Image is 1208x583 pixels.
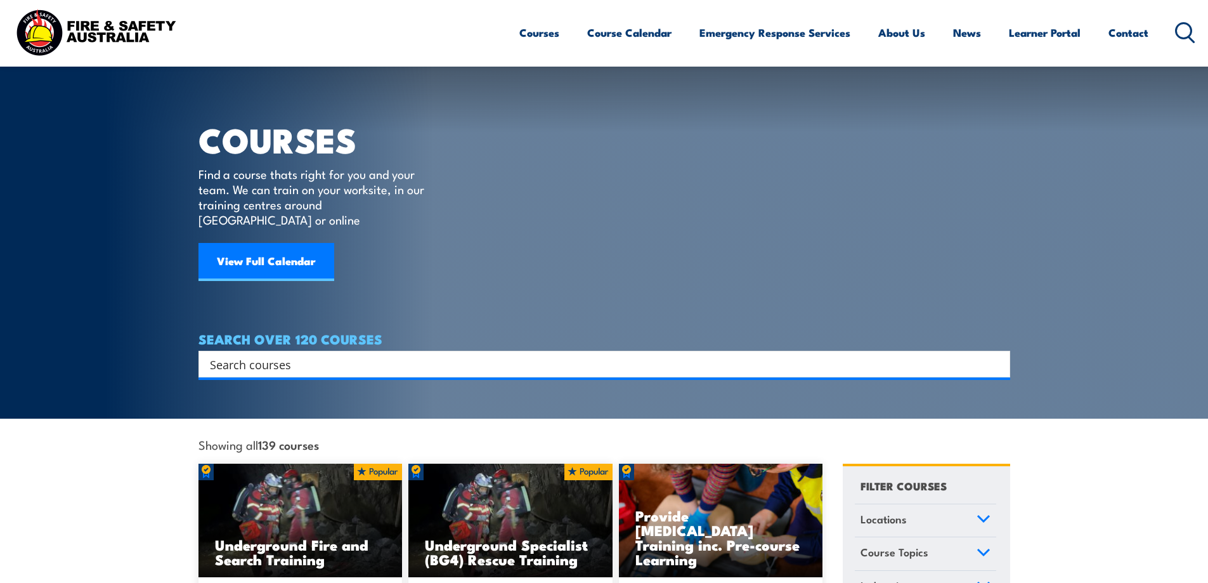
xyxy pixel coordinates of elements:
h3: Underground Fire and Search Training [215,537,386,567]
img: Low Voltage Rescue and Provide CPR [619,464,823,578]
a: News [953,16,981,49]
a: Underground Fire and Search Training [198,464,403,578]
button: Search magnifier button [988,355,1006,373]
form: Search form [212,355,985,373]
img: Underground mine rescue [408,464,613,578]
h4: FILTER COURSES [861,477,947,494]
a: Course Topics [855,537,996,570]
span: Showing all [198,438,319,451]
span: Locations [861,511,907,528]
h1: COURSES [198,124,443,154]
a: Locations [855,504,996,537]
strong: 139 courses [258,436,319,453]
span: Course Topics [861,544,928,561]
h3: Provide [MEDICAL_DATA] Training inc. Pre-course Learning [635,508,807,567]
a: Learner Portal [1009,16,1081,49]
a: Courses [519,16,559,49]
a: Course Calendar [587,16,672,49]
a: View Full Calendar [198,243,334,281]
h3: Underground Specialist (BG4) Rescue Training [425,537,596,567]
img: Underground mine rescue [198,464,403,578]
a: Contact [1108,16,1148,49]
input: Search input [210,355,982,374]
a: Provide [MEDICAL_DATA] Training inc. Pre-course Learning [619,464,823,578]
a: About Us [878,16,925,49]
p: Find a course thats right for you and your team. We can train on your worksite, in our training c... [198,166,430,227]
h4: SEARCH OVER 120 COURSES [198,332,1010,346]
a: Emergency Response Services [699,16,850,49]
a: Underground Specialist (BG4) Rescue Training [408,464,613,578]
